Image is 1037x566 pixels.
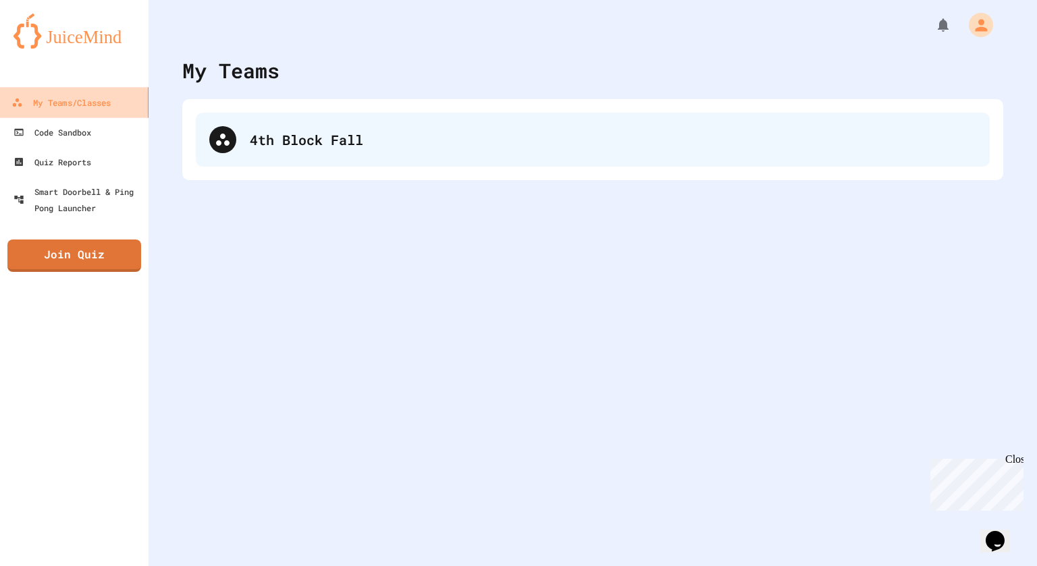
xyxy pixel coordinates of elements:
div: Smart Doorbell & Ping Pong Launcher [14,183,143,216]
div: My Teams [182,55,280,86]
div: Quiz Reports [14,154,91,170]
iframe: chat widget [925,453,1023,511]
div: My Teams/Classes [11,94,111,111]
div: My Account [955,9,996,40]
img: logo-orange.svg [14,13,135,49]
div: Code Sandbox [14,124,91,140]
div: Chat with us now!Close [5,5,93,86]
div: My Notifications [910,13,955,36]
iframe: chat widget [980,512,1023,553]
div: 4th Block Fall [196,113,990,167]
a: Join Quiz [7,239,141,272]
div: 4th Block Fall [250,130,976,150]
